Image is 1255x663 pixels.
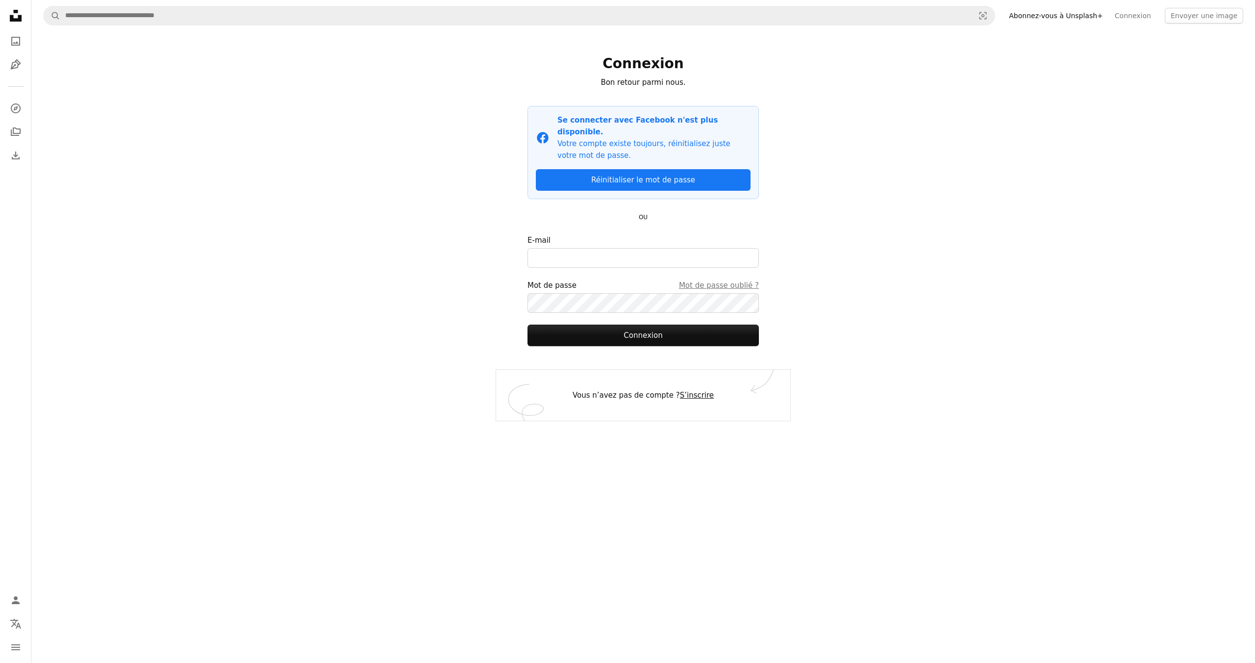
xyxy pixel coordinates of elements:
p: Se connecter avec Facebook n'est plus disponible. [557,114,751,138]
a: Explorer [6,99,25,118]
form: Rechercher des visuels sur tout le site [43,6,995,25]
a: Réinitialiser le mot de passe [536,169,751,191]
button: Langue [6,614,25,634]
a: Illustrations [6,55,25,75]
button: Envoyer une image [1165,8,1243,24]
button: Menu [6,637,25,657]
h1: Connexion [527,55,759,73]
p: Bon retour parmi nous. [527,76,759,88]
a: Mot de passe oublié ? [679,280,759,291]
div: Vous n’avez pas de compte ? [496,370,790,421]
small: OU [639,214,648,221]
a: Historique de téléchargement [6,146,25,165]
div: Mot de passe [527,280,759,291]
a: Connexion / S’inscrire [6,590,25,610]
a: Abonnez-vous à Unsplash+ [1003,8,1109,24]
label: E-mail [527,234,759,268]
a: Accueil — Unsplash [6,6,25,27]
a: S’inscrire [680,391,714,400]
button: Recherche de visuels [971,6,995,25]
a: Collections [6,122,25,142]
p: Votre compte existe toujours, réinitialisez juste votre mot de passe. [557,138,751,161]
a: Photos [6,31,25,51]
button: Connexion [527,325,759,346]
input: E-mail [527,248,759,268]
button: Rechercher sur Unsplash [44,6,60,25]
a: Connexion [1109,8,1157,24]
input: Mot de passeMot de passe oublié ? [527,293,759,313]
